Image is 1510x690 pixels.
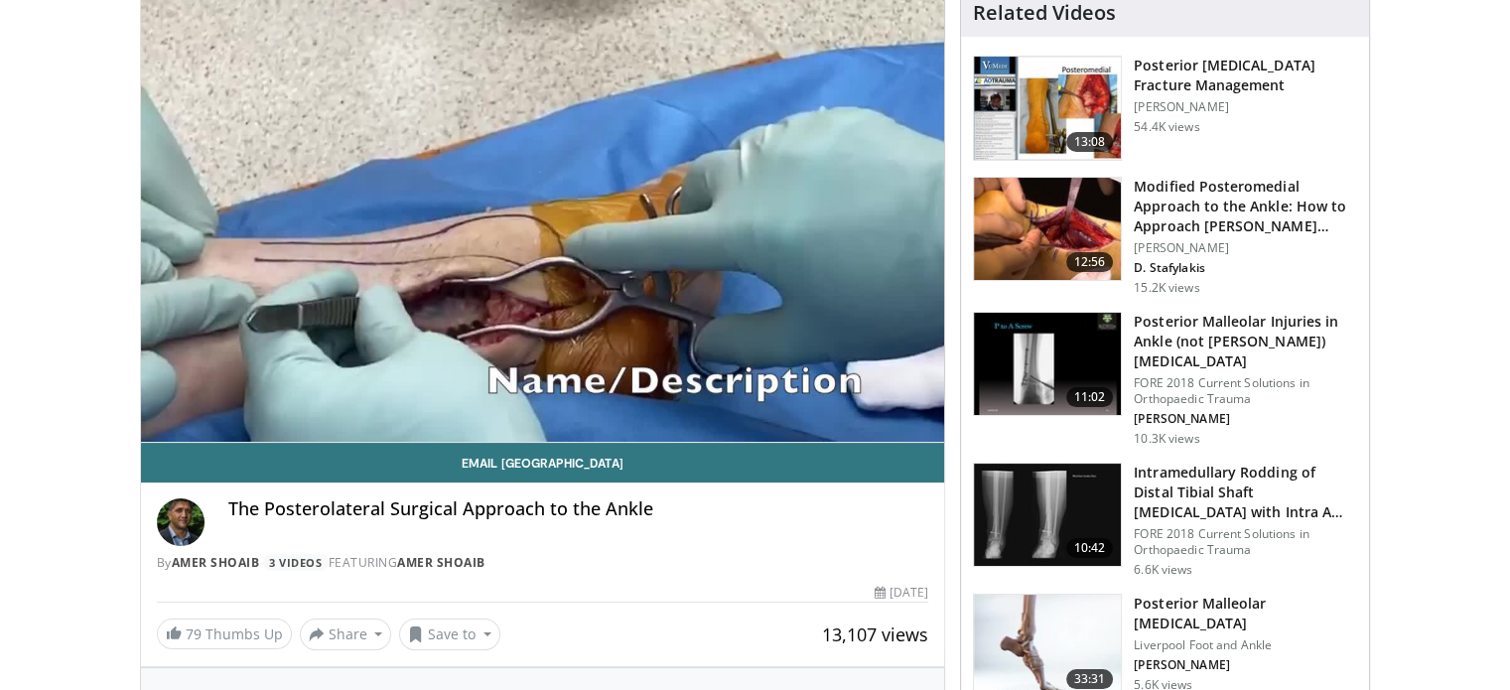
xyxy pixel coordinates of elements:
[1134,177,1357,236] h3: Modified Posteromedial Approach to the Ankle: How to Approach [PERSON_NAME]…
[1134,431,1199,447] p: 10.3K views
[1134,375,1357,407] p: FORE 2018 Current Solutions in Orthopaedic Trauma
[822,622,928,646] span: 13,107 views
[157,498,205,546] img: Avatar
[1134,240,1357,256] p: [PERSON_NAME]
[1134,594,1357,633] h3: Posterior Malleolar [MEDICAL_DATA]
[141,443,945,483] a: Email [GEOGRAPHIC_DATA]
[1134,260,1357,276] p: D. Stafylakis
[157,554,929,572] div: By FEATURING
[1066,252,1114,272] span: 12:56
[974,57,1121,160] img: 50e07c4d-707f-48cd-824d-a6044cd0d074.150x105_q85_crop-smart_upscale.jpg
[1066,132,1114,152] span: 13:08
[973,1,1116,25] h4: Related Videos
[1134,312,1357,371] h3: Posterior Malleolar Injuries in Ankle (not [PERSON_NAME]) [MEDICAL_DATA]
[1134,526,1357,558] p: FORE 2018 Current Solutions in Orthopaedic Trauma
[875,584,928,602] div: [DATE]
[973,312,1357,447] a: 11:02 Posterior Malleolar Injuries in Ankle (not [PERSON_NAME]) [MEDICAL_DATA] FORE 2018 Current ...
[186,624,202,643] span: 79
[300,619,392,650] button: Share
[1134,657,1357,673] p: [PERSON_NAME]
[973,56,1357,161] a: 13:08 Posterior [MEDICAL_DATA] Fracture Management [PERSON_NAME] 54.4K views
[1066,387,1114,407] span: 11:02
[1134,99,1357,115] p: [PERSON_NAME]
[1134,56,1357,95] h3: Posterior [MEDICAL_DATA] Fracture Management
[263,554,329,571] a: 3 Videos
[1134,119,1199,135] p: 54.4K views
[157,619,292,649] a: 79 Thumbs Up
[172,554,260,571] a: amer shoaib
[1134,411,1357,427] p: [PERSON_NAME]
[974,313,1121,416] img: c613a3bd-9827-4973-b08f-77b3ce0ba407.150x105_q85_crop-smart_upscale.jpg
[974,464,1121,567] img: 92e15c60-1a23-4c94-9703-c1e6f63947b4.150x105_q85_crop-smart_upscale.jpg
[1134,562,1192,578] p: 6.6K views
[973,177,1357,296] a: 12:56 Modified Posteromedial Approach to the Ankle: How to Approach [PERSON_NAME]… [PERSON_NAME] ...
[399,619,500,650] button: Save to
[1134,463,1357,522] h3: Intramedullary Rodding of Distal Tibial Shaft [MEDICAL_DATA] with Intra A…
[1066,538,1114,558] span: 10:42
[1134,637,1357,653] p: Liverpool Foot and Ankle
[973,463,1357,578] a: 10:42 Intramedullary Rodding of Distal Tibial Shaft [MEDICAL_DATA] with Intra A… FORE 2018 Curren...
[1134,280,1199,296] p: 15.2K views
[397,554,485,571] a: amer shoaib
[974,178,1121,281] img: ae8508ed-6896-40ca-bae0-71b8ded2400a.150x105_q85_crop-smart_upscale.jpg
[228,498,929,520] h4: The Posterolateral Surgical Approach to the Ankle
[1066,669,1114,689] span: 33:31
